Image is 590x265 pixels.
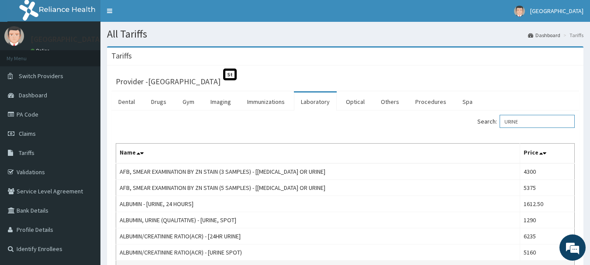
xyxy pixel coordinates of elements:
[514,6,525,17] img: User Image
[176,93,201,111] a: Gym
[116,144,520,164] th: Name
[339,93,372,111] a: Optical
[520,163,575,180] td: 4300
[374,93,406,111] a: Others
[408,93,453,111] a: Procedures
[4,174,166,205] textarea: Type your message and hit 'Enter'
[19,130,36,138] span: Claims
[520,228,575,244] td: 6235
[520,180,575,196] td: 5375
[500,115,575,128] input: Search:
[455,93,480,111] a: Spa
[107,28,583,40] h1: All Tariffs
[520,196,575,212] td: 1612.50
[116,244,520,261] td: ALBUMIN/CREATININE RATIO(ACR) - [URINE SPOT)
[111,93,142,111] a: Dental
[520,212,575,228] td: 1290
[19,91,47,99] span: Dashboard
[294,93,337,111] a: Laboratory
[116,180,520,196] td: AFB, SMEAR EXAMINATION BY ZN STAIN (5 SAMPLES) - [[MEDICAL_DATA] OR URINE]
[31,35,103,43] p: [GEOGRAPHIC_DATA]
[143,4,164,25] div: Minimize live chat window
[4,26,24,46] img: User Image
[520,244,575,261] td: 5160
[111,52,132,60] h3: Tariffs
[561,31,583,39] li: Tariffs
[240,93,292,111] a: Immunizations
[520,144,575,164] th: Price
[223,69,237,80] span: St
[204,93,238,111] a: Imaging
[477,115,575,128] label: Search:
[19,149,35,157] span: Tariffs
[528,31,560,39] a: Dashboard
[116,196,520,212] td: ALBUMIN - [URINE, 24 HOURS]
[31,48,52,54] a: Online
[51,78,121,166] span: We're online!
[19,72,63,80] span: Switch Providers
[530,7,583,15] span: [GEOGRAPHIC_DATA]
[45,49,147,60] div: Chat with us now
[116,212,520,228] td: ALBUMIN, URINE (QUALITATIVE) - [URINE, SPOT]
[144,93,173,111] a: Drugs
[116,163,520,180] td: AFB, SMEAR EXAMINATION BY ZN STAIN (3 SAMPLES) - [[MEDICAL_DATA] OR URINE]
[16,44,35,65] img: d_794563401_company_1708531726252_794563401
[116,78,221,86] h3: Provider - [GEOGRAPHIC_DATA]
[116,228,520,244] td: ALBUMIN/CREATININE RATIO(ACR) - [24HR URINE]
